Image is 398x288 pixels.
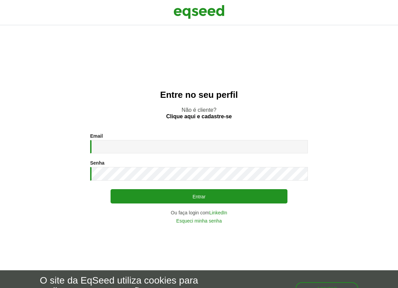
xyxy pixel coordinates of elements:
[14,90,384,100] h2: Entre no seu perfil
[166,114,232,119] a: Clique aqui e cadastre-se
[176,218,222,223] a: Esqueci minha senha
[90,210,308,215] div: Ou faça login com
[14,107,384,120] p: Não é cliente?
[90,161,104,165] label: Senha
[111,189,287,203] button: Entrar
[209,210,227,215] a: LinkedIn
[90,134,103,138] label: Email
[173,3,225,20] img: EqSeed Logo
